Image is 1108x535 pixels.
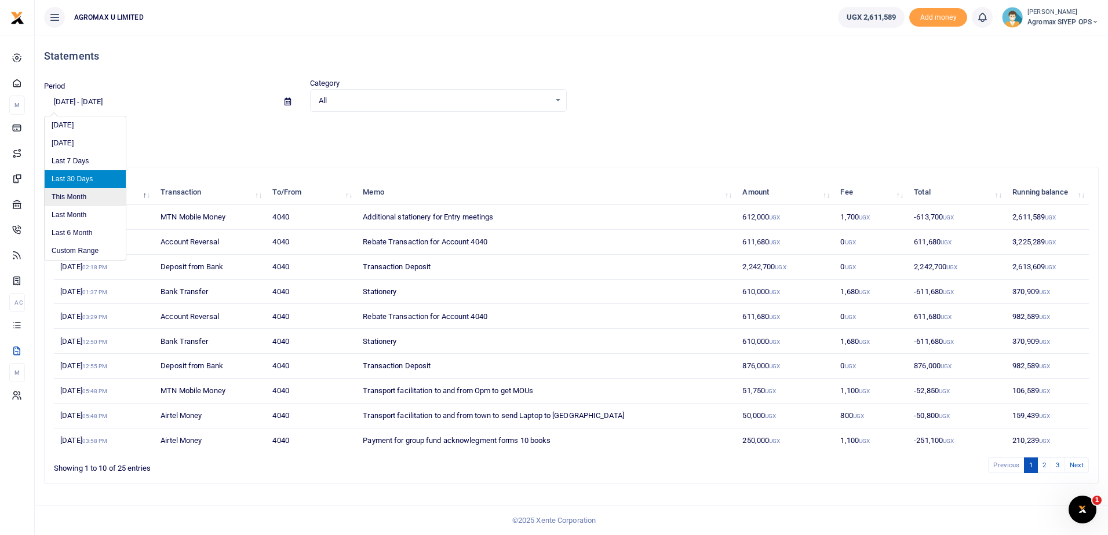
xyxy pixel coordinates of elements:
td: [DATE] [54,354,154,379]
td: -611,680 [907,280,1006,305]
td: -613,700 [907,205,1006,230]
td: 4040 [266,280,356,305]
small: UGX [1039,388,1050,394]
td: Rebate Transaction for Account 4040 [356,230,736,255]
h4: Statements [44,50,1099,63]
small: UGX [859,438,870,444]
th: Total: activate to sort column ascending [907,180,1006,205]
td: Airtel Money [154,428,266,453]
a: profile-user [PERSON_NAME] Agromax SIYEP OPS [1002,7,1099,28]
li: Toup your wallet [909,8,967,27]
td: 51,750 [736,379,834,404]
div: Showing 1 to 10 of 25 entries [54,456,480,474]
td: 982,589 [1006,304,1089,329]
img: profile-user [1002,7,1023,28]
td: Transport facilitation to and from Opm to get MOUs [356,379,736,404]
small: UGX [765,413,776,419]
td: 0 [834,255,907,280]
td: 0 [834,230,907,255]
small: UGX [1045,214,1056,221]
a: UGX 2,611,589 [838,7,905,28]
td: 4040 [266,329,356,354]
th: To/From: activate to sort column ascending [266,180,356,205]
li: [DATE] [45,134,126,152]
small: UGX [765,388,776,394]
small: UGX [943,214,954,221]
td: [DATE] [54,280,154,305]
td: 4040 [266,230,356,255]
small: UGX [769,339,780,345]
td: 2,611,589 [1006,205,1089,230]
td: [DATE] [54,428,154,453]
small: UGX [1039,289,1050,295]
td: 611,680 [907,230,1006,255]
td: 2,613,609 [1006,255,1089,280]
small: UGX [845,314,856,320]
td: 1,680 [834,329,907,354]
td: 4040 [266,304,356,329]
th: Amount: activate to sort column ascending [736,180,834,205]
img: logo-small [10,11,24,25]
li: M [9,96,25,115]
td: 3,225,289 [1006,230,1089,255]
small: UGX [1039,413,1050,419]
td: 370,909 [1006,280,1089,305]
li: Ac [9,293,25,312]
label: Category [310,78,340,89]
td: Account Reversal [154,230,266,255]
p: Download [44,126,1099,138]
td: Payment for group fund acknowlegment forms 10 books [356,428,736,453]
iframe: Intercom live chat [1069,496,1096,523]
td: 1,100 [834,379,907,404]
small: [PERSON_NAME] [1027,8,1099,17]
td: 4040 [266,428,356,453]
td: 1,700 [834,205,907,230]
td: 0 [834,354,907,379]
td: 4040 [266,354,356,379]
td: Transport facilitation to and from town to send Laptop to [GEOGRAPHIC_DATA] [356,404,736,428]
td: 250,000 [736,428,834,453]
td: Deposit from Bank [154,255,266,280]
small: UGX [769,314,780,320]
td: Stationery [356,280,736,305]
td: 4040 [266,404,356,428]
small: UGX [943,289,954,295]
td: 159,439 [1006,404,1089,428]
small: 12:55 PM [82,363,108,369]
small: UGX [775,264,786,270]
span: 1 [1092,496,1102,505]
a: Add money [909,12,967,21]
td: -251,100 [907,428,1006,453]
td: 1,680 [834,280,907,305]
small: UGX [859,339,870,345]
span: AGROMAX U LIMITED [70,12,148,23]
td: 0 [834,304,907,329]
td: Bank Transfer [154,329,266,354]
li: Custom Range [45,242,126,260]
td: -50,800 [907,404,1006,428]
small: 12:50 PM [82,339,108,345]
td: 611,680 [907,304,1006,329]
span: UGX 2,611,589 [847,12,896,23]
a: logo-small logo-large logo-large [10,13,24,21]
th: Running balance: activate to sort column ascending [1006,180,1089,205]
td: 2,242,700 [907,255,1006,280]
li: Last 30 Days [45,170,126,188]
th: Memo: activate to sort column ascending [356,180,736,205]
li: [DATE] [45,116,126,134]
td: Rebate Transaction for Account 4040 [356,304,736,329]
small: UGX [859,214,870,221]
td: 370,909 [1006,329,1089,354]
td: [DATE] [54,404,154,428]
small: UGX [769,363,780,369]
td: -611,680 [907,329,1006,354]
td: Account Reversal [154,304,266,329]
small: 05:48 PM [82,413,108,419]
td: 982,589 [1006,354,1089,379]
li: Last Month [45,206,126,224]
small: 03:29 PM [82,314,108,320]
small: UGX [1045,264,1056,270]
small: 03:58 PM [82,438,108,444]
small: UGX [769,239,780,245]
li: Last 6 Month [45,224,126,242]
